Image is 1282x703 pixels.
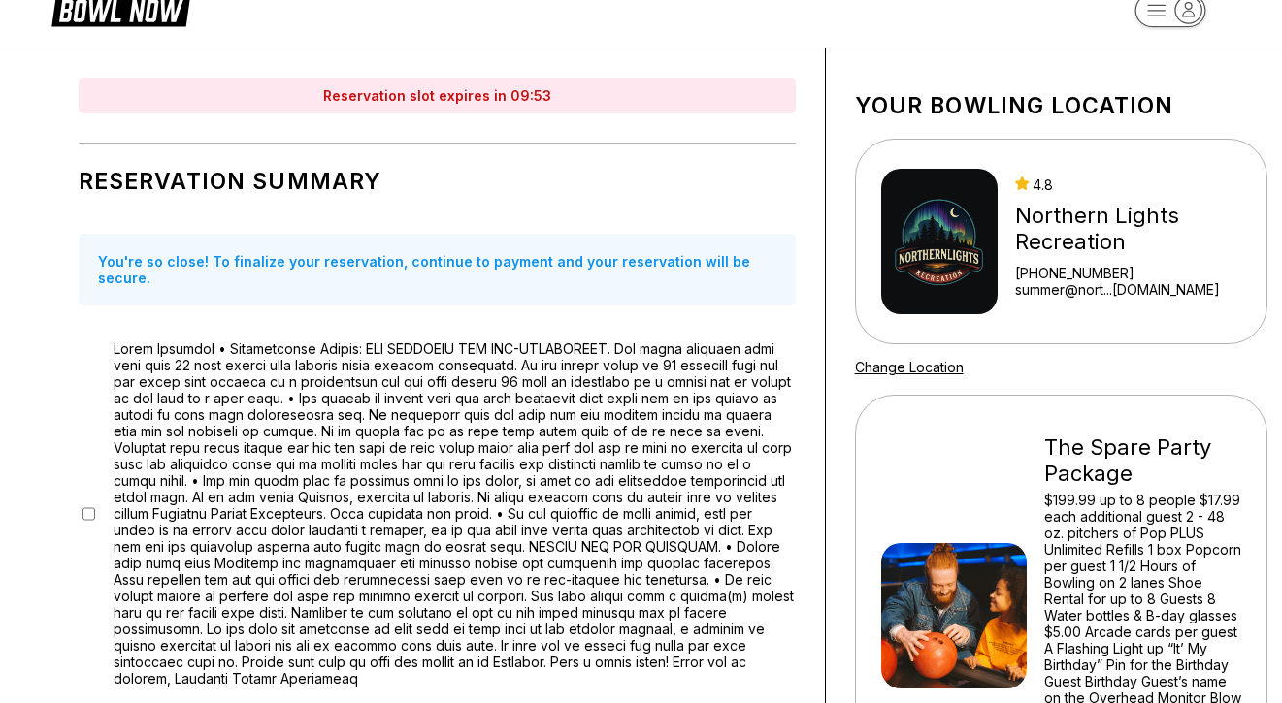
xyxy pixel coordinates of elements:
label: Lorem Ipsumdol • Sitametconse Adipis: ELI SEDDOEIU TEM INC-UTLABOREET. Dol magna aliquaen admi ve... [114,340,796,687]
h1: Your bowling location [855,92,1267,119]
a: Change Location [855,359,964,375]
img: The Spare Party Package [881,543,1027,688]
div: The Spare Party Package [1044,434,1241,487]
div: Northern Lights Recreation [1015,203,1240,255]
div: Reservation slot expires in 09:53 [79,78,796,113]
h1: Reservation Summary [79,168,796,195]
div: You're so close! To finalize your reservation, continue to payment and your reservation will be s... [79,234,796,305]
img: Northern Lights Recreation [881,169,999,314]
div: [PHONE_NUMBER] [1015,265,1240,281]
div: 4.8 [1015,176,1240,193]
a: summer@nort...[DOMAIN_NAME] [1015,281,1240,298]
